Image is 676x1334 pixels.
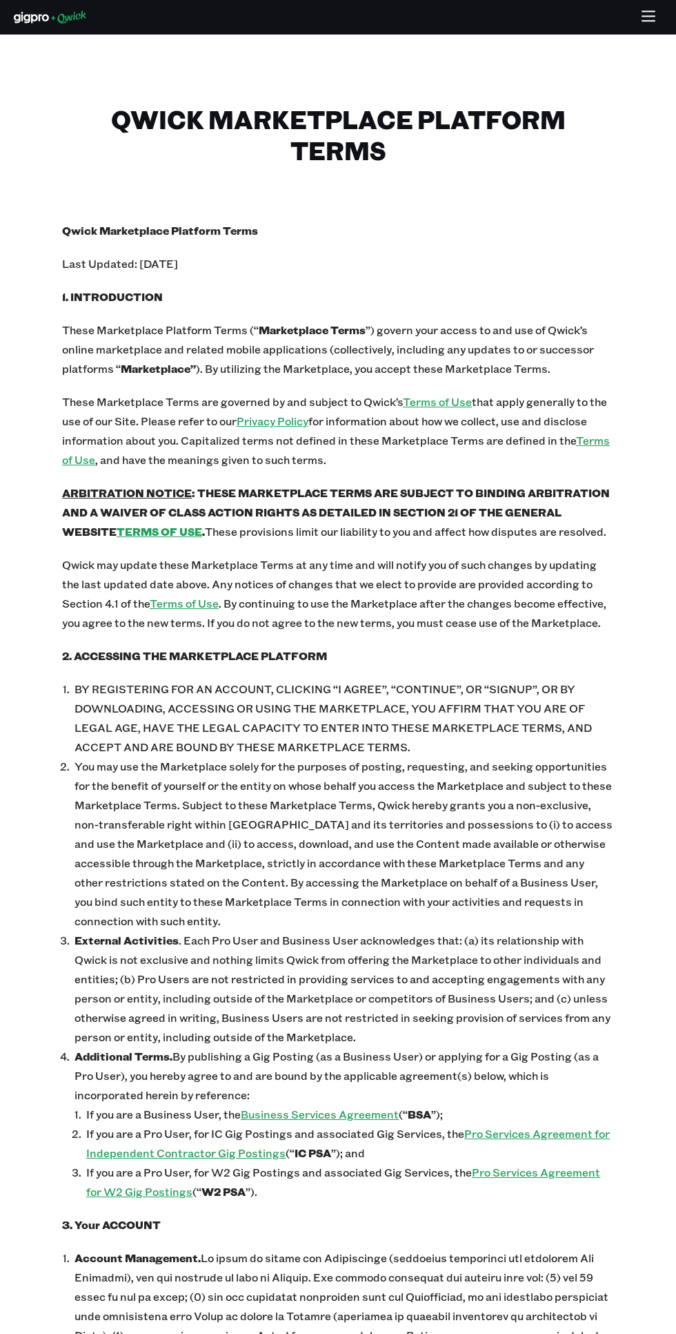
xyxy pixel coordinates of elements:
p: These provisions limit our liability to you and affect how disputes are resolved. [62,483,614,541]
p: If you are a Business User, the (“ ”); [86,1105,614,1124]
p: You may use the Marketplace solely for the purposes of posting, requesting, and seeking opportuni... [74,757,614,931]
p: Last Updated: [DATE] [62,254,614,273]
p: . Each Pro User and Business User acknowledges that: (a) its relationship with Qwick is not exclu... [74,931,614,1047]
b: Marketplace Terms [259,322,366,337]
b: : THESE MARKETPLACE TERMS ARE SUBJECT TO BINDING ARBITRATION AND A WAIVER OF CLASS ACTION RIGHTS ... [62,485,610,539]
p: By publishing a Gig Posting (as a Business User) or applying for a Gig Posting (as a Pro User), y... [74,1047,614,1105]
a: Terms of Use [150,596,219,610]
u: ARBITRATION NOTICE [62,485,192,500]
b: BSA [408,1107,431,1121]
p: BY REGISTERING FOR AN ACCOUNT, CLICKING “I AGREE”, “CONTINUE”, OR “SIGNUP”, OR BY DOWNLOADING, AC... [74,679,614,757]
b: Additional Terms. [74,1049,172,1063]
p: If you are a Pro User, for IC Gig Postings and associated Gig Services, the (“ ”); and [86,1124,614,1163]
a: Terms of Use [403,394,472,409]
h1: Qwick Marketplace Platform Terms [62,104,614,166]
a: TERMS OF USE [117,524,202,539]
b: Account Management. [74,1250,201,1265]
p: These Marketplace Terms are governed by and subject to Qwick’s that apply generally to the use of... [62,392,614,470]
b: 2. ACCESSING THE MARKETPLACE PLATFORM [62,648,327,663]
b: Marketplace” [121,361,196,376]
b: Qwick Marketplace Platform Terms [62,223,258,238]
b: External Activities [74,933,179,947]
p: If you are a Pro User, for W2 Gig Postings and associated Gig Services, the (“ ”). [86,1163,614,1201]
p: Qwick may update these Marketplace Terms at any time and will notify you of such changes by updat... [62,555,614,632]
b: IC PSA [295,1145,331,1160]
a: Privacy Policy [237,414,308,428]
b: 1. INTRODUCTION [62,289,163,304]
a: Business Services Agreement [241,1107,399,1121]
b: 3. Your ACCOUNT [62,1217,161,1232]
p: These Marketplace Platform Terms (“ ”) govern your access to and use of Qwick’s online marketplac... [62,320,614,378]
b: W2 PSA [201,1184,246,1199]
b: . [202,524,205,539]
